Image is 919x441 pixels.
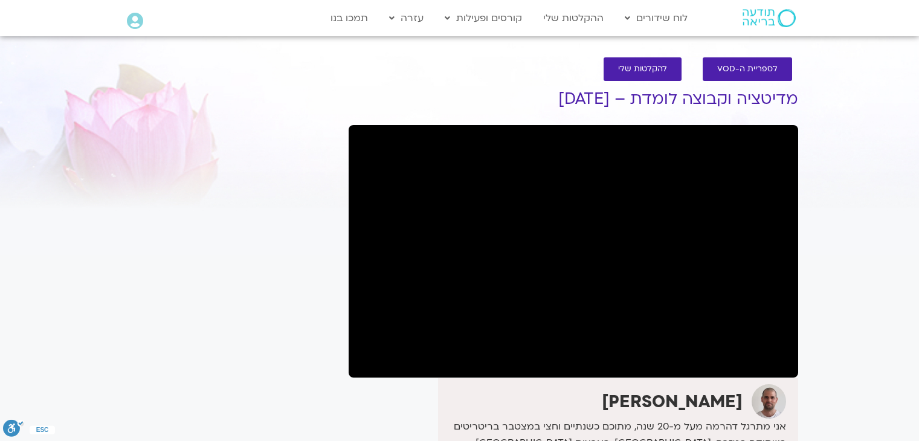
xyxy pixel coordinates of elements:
[703,57,792,81] a: לספריית ה-VOD
[537,7,610,30] a: ההקלטות שלי
[349,90,798,108] h1: מדיטציה וקבוצה לומדת – [DATE]
[619,7,694,30] a: לוח שידורים
[439,7,528,30] a: קורסים ופעילות
[383,7,430,30] a: עזרה
[604,57,682,81] a: להקלטות שלי
[717,65,778,74] span: לספריית ה-VOD
[618,65,667,74] span: להקלטות שלי
[602,390,743,413] strong: [PERSON_NAME]
[752,384,786,419] img: דקל קנטי
[324,7,374,30] a: תמכו בנו
[743,9,796,27] img: תודעה בריאה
